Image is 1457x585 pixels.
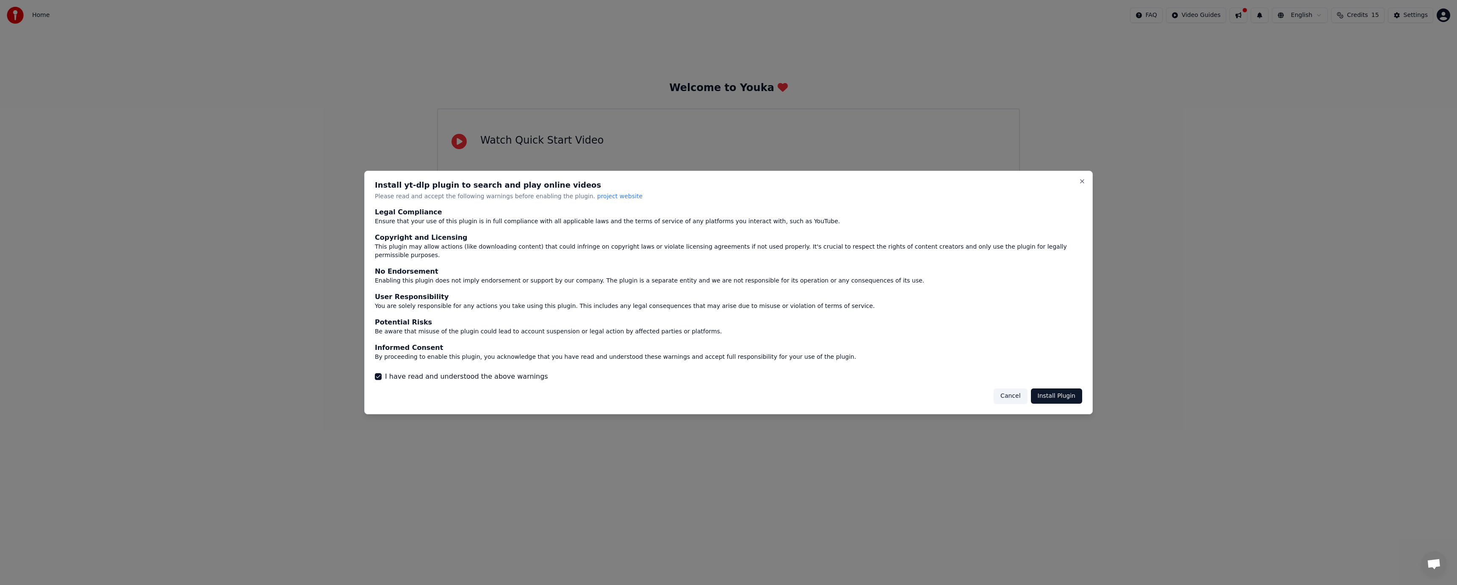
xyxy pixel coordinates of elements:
button: Install Plugin [1031,388,1082,404]
div: Enabling this plugin does not imply endorsement or support by our company. The plugin is a separa... [375,277,1082,286]
div: Ensure that your use of this plugin is in full compliance with all applicable laws and the terms ... [375,218,1082,226]
div: Copyright and Licensing [375,233,1082,243]
div: By proceeding to enable this plugin, you acknowledge that you have read and understood these warn... [375,353,1082,361]
div: Informed Consent [375,343,1082,353]
p: Please read and accept the following warnings before enabling the plugin. [375,192,1082,201]
button: Cancel [994,388,1027,404]
label: I have read and understood the above warnings [385,372,548,382]
div: This plugin may allow actions (like downloading content) that could infringe on copyright laws or... [375,243,1082,260]
div: No Endorsement [375,267,1082,277]
div: User Responsibility [375,292,1082,302]
div: Potential Risks [375,317,1082,327]
h2: Install yt-dlp plugin to search and play online videos [375,181,1082,189]
div: Be aware that misuse of the plugin could lead to account suspension or legal action by affected p... [375,327,1082,336]
span: project website [597,193,643,200]
div: You are solely responsible for any actions you take using this plugin. This includes any legal co... [375,302,1082,311]
div: Legal Compliance [375,208,1082,218]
